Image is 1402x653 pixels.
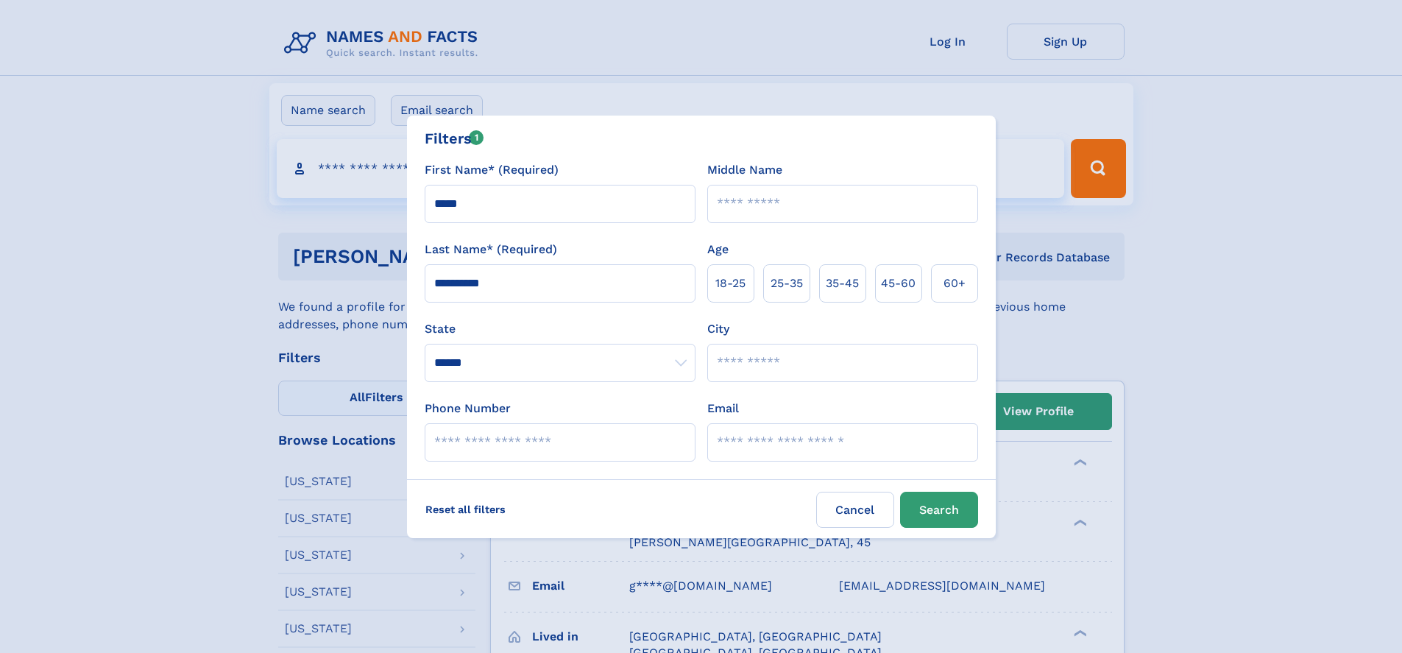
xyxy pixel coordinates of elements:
label: Phone Number [425,400,511,417]
label: Email [707,400,739,417]
label: City [707,320,729,338]
label: State [425,320,695,338]
label: Last Name* (Required) [425,241,557,258]
div: Filters [425,127,484,149]
span: 25‑35 [771,275,803,292]
span: 60+ [943,275,966,292]
span: 35‑45 [826,275,859,292]
button: Search [900,492,978,528]
span: 45‑60 [881,275,916,292]
label: Reset all filters [416,492,515,527]
label: Cancel [816,492,894,528]
label: Middle Name [707,161,782,179]
span: 18‑25 [715,275,746,292]
label: First Name* (Required) [425,161,559,179]
label: Age [707,241,729,258]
